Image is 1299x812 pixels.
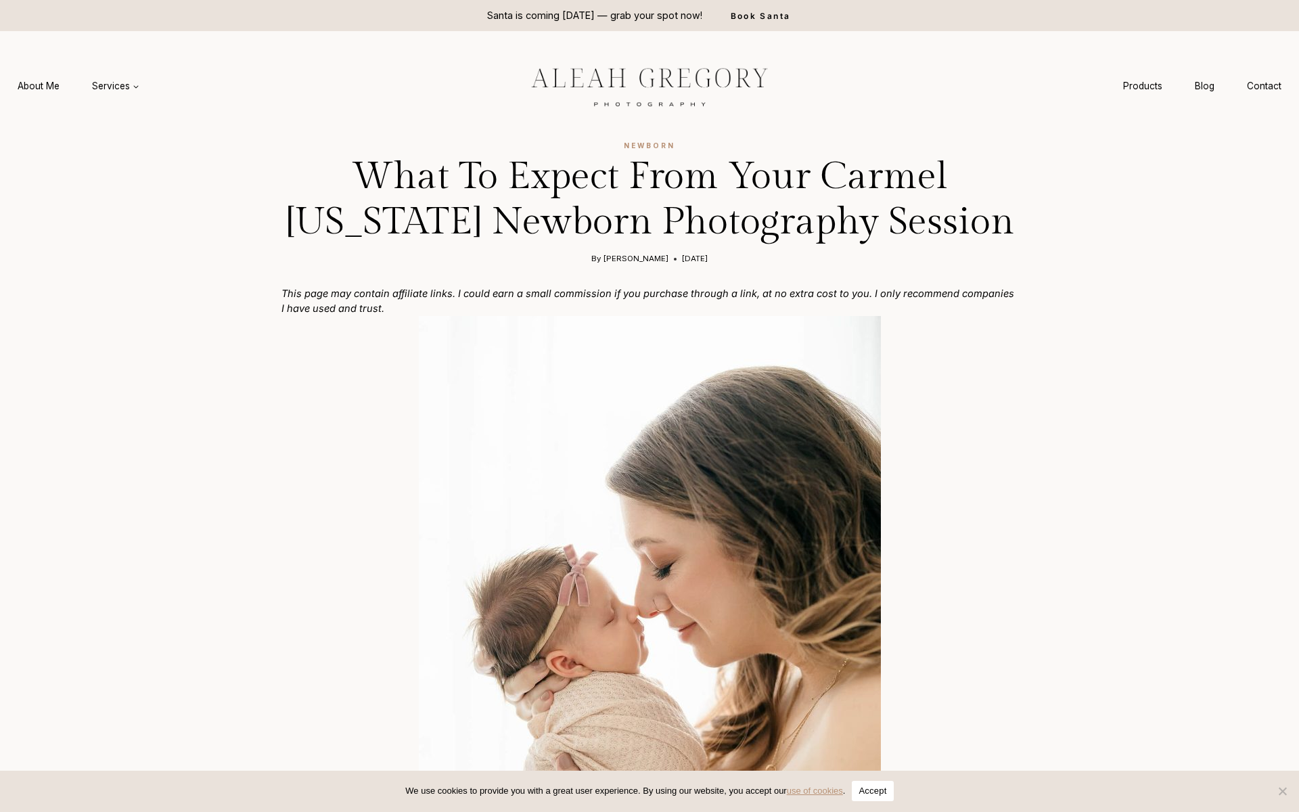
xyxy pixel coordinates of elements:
nav: Secondary [1107,74,1298,99]
p: Santa is coming [DATE] — grab your spot now! [487,8,702,23]
a: [PERSON_NAME] [603,254,668,263]
span: By [591,253,601,265]
a: About Me [1,74,76,99]
img: aleah gregory logo [497,58,802,114]
a: Newborn [624,141,675,150]
span: We use cookies to provide you with a great user experience. By using our website, you accept our . [405,784,845,798]
a: use of cookies [787,786,843,796]
a: Services [76,74,156,99]
span: No [1275,784,1289,798]
em: This page may contain affiliate links. I could earn a small commission if you purchase through a ... [281,288,1014,315]
time: [DATE] [682,253,708,265]
button: Accept [852,781,893,801]
a: Blog [1179,74,1231,99]
nav: Primary [1,74,156,99]
a: Contact [1231,74,1298,99]
a: Products [1107,74,1179,99]
h1: What to Expect from Your Carmel [US_STATE] Newborn Photography Session [281,154,1018,245]
span: Services [92,79,139,93]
